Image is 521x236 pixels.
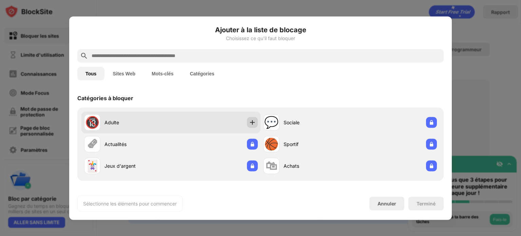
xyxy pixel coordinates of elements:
[83,200,177,206] font: Sélectionne les éléments pour commencer
[264,115,278,129] font: 💬
[190,71,214,76] font: Catégories
[104,67,143,80] button: Sites Web
[284,120,300,125] font: Sociale
[378,201,396,206] font: Annuler
[80,52,88,60] img: search.svg
[104,163,136,169] font: Jeux d'argent
[85,71,96,76] font: Tous
[266,159,277,173] font: 🛍
[417,200,436,206] font: Terminé
[77,67,104,80] button: Tous
[104,120,119,125] font: Adulte
[152,71,174,76] font: Mots-clés
[226,35,295,41] font: Choisissez ce qu'il faut bloquer
[77,94,133,101] font: Catégories à bloquer
[113,71,135,76] font: Sites Web
[215,25,306,34] font: Ajouter à la liste de blocage
[85,115,99,129] font: 🔞
[284,141,298,147] font: Sportif
[264,137,278,151] font: 🏀
[86,137,98,151] font: 🗞
[104,141,127,147] font: Actualités
[143,67,182,80] button: Mots-clés
[182,67,223,80] button: Catégories
[284,163,299,169] font: Achats
[85,159,99,173] font: 🃏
